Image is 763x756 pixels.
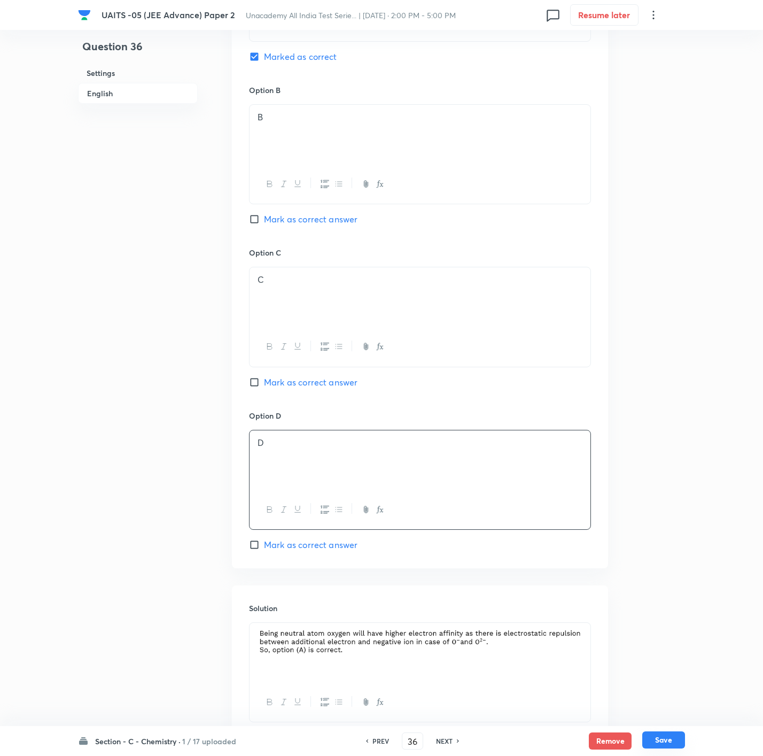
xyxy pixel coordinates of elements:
[78,83,198,104] h6: English
[78,9,93,21] a: Company Logo
[78,9,91,21] img: Company Logo
[249,84,591,96] h6: Option B
[264,538,357,551] span: Mark as correct answer
[78,38,198,63] h4: Question 36
[264,50,337,63] span: Marked as correct
[249,410,591,421] h6: Option D
[78,63,198,83] h6: Settings
[436,736,453,746] h6: NEXT
[570,4,639,26] button: Resume later
[372,736,389,746] h6: PREV
[246,10,456,20] span: Unacademy All India Test Serie... | [DATE] · 2:00 PM - 5:00 PM
[264,213,357,226] span: Mark as correct answer
[95,736,181,747] h6: Section - C - Chemistry ·
[258,274,582,286] p: C
[258,629,582,655] img: 02-09-25-12:21:00-PM
[264,376,357,389] span: Mark as correct answer
[258,111,582,124] p: B
[102,9,235,20] span: UAITS -05 (JEE Advance) Paper 2
[182,736,236,747] h6: 1 / 17 uploaded
[642,731,685,749] button: Save
[249,247,591,258] h6: Option C
[589,732,632,750] button: Remove
[258,437,582,449] p: D
[249,603,591,614] h6: Solution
